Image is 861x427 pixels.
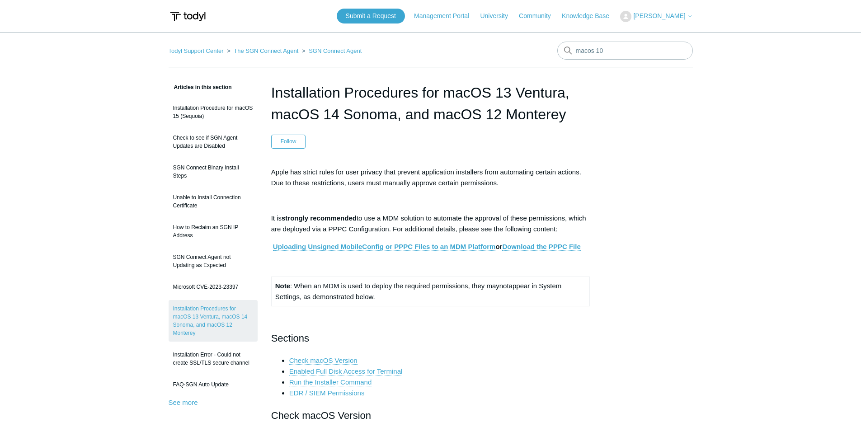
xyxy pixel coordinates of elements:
a: Microsoft CVE-2023-23397 [169,278,258,296]
td: : When an MDM is used to deploy the required permissions, they may appear in System Settings, as ... [271,277,590,306]
a: Installation Procedures for macOS 13 Ventura, macOS 14 Sonoma, and macOS 12 Monterey [169,300,258,342]
p: It is to use a MDM solution to automate the approval of these permissions, which are deployed via... [271,213,590,235]
a: Check macOS Version [289,357,358,365]
a: Community [519,11,560,21]
a: EDR / SIEM Permissions [289,389,365,397]
strong: strongly recommended [282,214,357,222]
a: Installation Error - Could not create SSL/TLS secure channel [169,346,258,371]
p: Apple has strict rules for user privacy that prevent application installers from automating certa... [271,167,590,188]
a: Enabled Full Disk Access for Terminal [289,367,403,375]
a: SGN Connect Agent [309,47,362,54]
a: Knowledge Base [562,11,618,21]
li: The SGN Connect Agent [225,47,300,54]
button: [PERSON_NAME] [620,11,692,22]
strong: or [273,243,581,251]
h1: Installation Procedures for macOS 13 Ventura, macOS 14 Sonoma, and macOS 12 Monterey [271,82,590,125]
a: Run the Installer Command [289,378,372,386]
span: not [499,282,509,290]
a: SGN Connect Agent not Updating as Expected [169,249,258,274]
a: The SGN Connect Agent [234,47,298,54]
a: Check to see if SGN Agent Updates are Disabled [169,129,258,155]
a: How to Reclaim an SGN IP Address [169,219,258,244]
strong: Note [275,282,290,290]
button: Follow Article [271,135,306,148]
img: Todyl Support Center Help Center home page [169,8,207,25]
a: FAQ-SGN Auto Update [169,376,258,393]
a: Todyl Support Center [169,47,224,54]
a: See more [169,399,198,406]
h2: Sections [271,330,590,346]
a: Submit a Request [337,9,405,23]
a: University [480,11,517,21]
a: Installation Procedure for macOS 15 (Sequoia) [169,99,258,125]
span: [PERSON_NAME] [633,12,685,19]
span: Articles in this section [169,84,232,90]
a: Management Portal [414,11,478,21]
li: SGN Connect Agent [300,47,362,54]
li: Todyl Support Center [169,47,226,54]
h2: Check macOS Version [271,408,590,423]
a: Unable to Install Connection Certificate [169,189,258,214]
a: Uploading Unsigned MobileConfig or PPPC Files to an MDM Platform [273,243,496,251]
a: Download the PPPC File [502,243,580,251]
a: SGN Connect Binary Install Steps [169,159,258,184]
input: Search [557,42,693,60]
